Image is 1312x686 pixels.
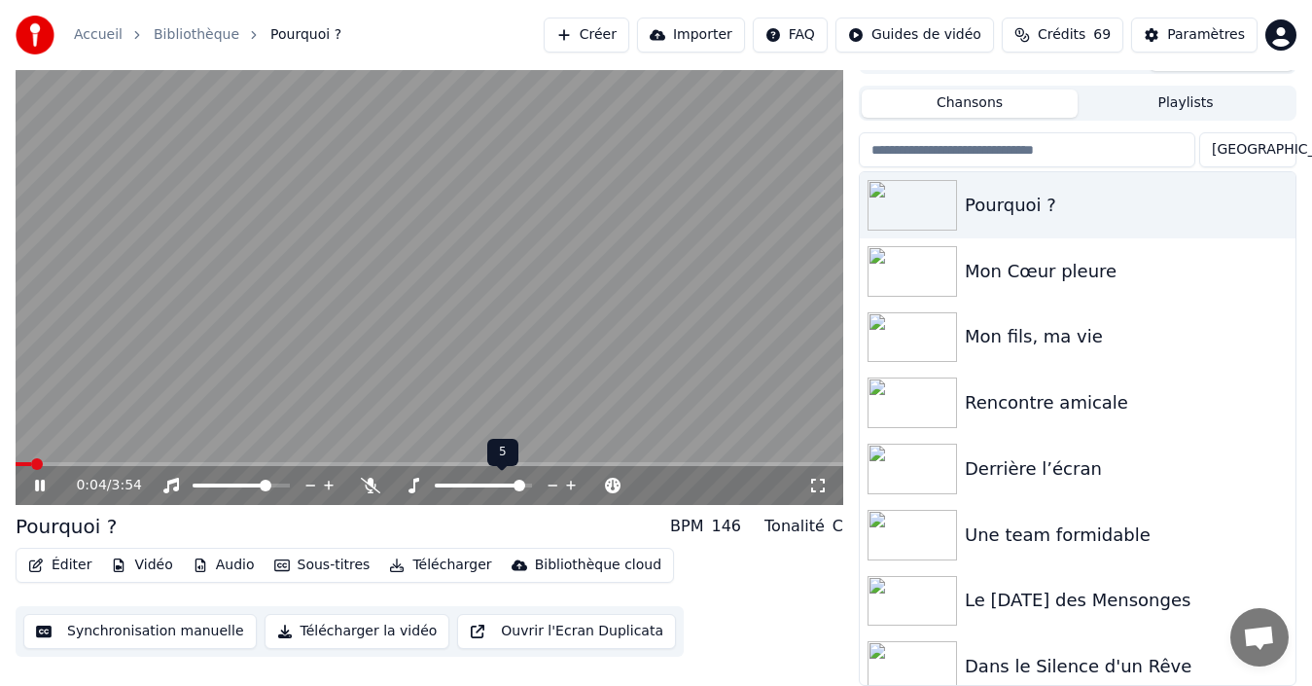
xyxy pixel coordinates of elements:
a: Accueil [74,25,123,45]
div: Mon fils, ma vie [965,323,1288,350]
div: BPM [670,515,703,538]
button: Chansons [862,90,1078,118]
button: Audio [185,552,263,579]
nav: breadcrumb [74,25,341,45]
div: Le [DATE] des Mensonges [965,587,1288,614]
a: Bibliothèque [154,25,239,45]
div: Tonalité [764,515,825,538]
div: Rencontre amicale [965,389,1288,416]
button: Paramètres [1131,18,1258,53]
div: Paramètres [1167,25,1245,45]
div: Bibliothèque cloud [535,556,661,575]
div: Ouvrir le chat [1230,608,1289,667]
button: Importer [637,18,745,53]
button: Sous-titres [266,552,378,579]
span: Pourquoi ? [270,25,341,45]
div: 146 [711,515,741,538]
button: Vidéo [103,552,180,579]
div: Une team formidable [965,522,1288,549]
button: Créer [544,18,629,53]
div: / [76,476,123,495]
button: Synchronisation manuelle [23,614,257,649]
button: Ouvrir l'Ecran Duplicata [457,614,676,649]
button: Télécharger la vidéo [265,614,450,649]
div: Pourquoi ? [16,513,117,540]
div: Derrière l’écran [965,455,1288,483]
button: Crédits69 [1002,18,1123,53]
button: Éditer [20,552,99,579]
span: 69 [1093,25,1111,45]
div: Mon Cœur pleure [965,258,1288,285]
img: youka [16,16,54,54]
span: 3:54 [112,476,142,495]
button: Playlists [1078,90,1294,118]
span: Crédits [1038,25,1085,45]
span: 0:04 [76,476,106,495]
div: Dans le Silence d'un Rêve [965,653,1288,680]
button: Guides de vidéo [835,18,994,53]
button: Télécharger [381,552,499,579]
div: C [833,515,843,538]
button: FAQ [753,18,828,53]
div: Pourquoi ? [965,192,1288,219]
div: 5 [487,439,518,466]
